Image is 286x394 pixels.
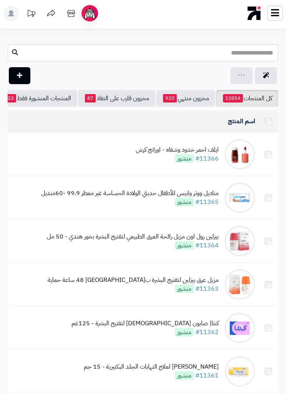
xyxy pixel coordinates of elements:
div: مزيل عرق بيزلين لتفتيح البشرة ب[GEOGRAPHIC_DATA] 48 ساعة حماية [48,276,219,285]
div: كنتا| صابون [DEMOGRAPHIC_DATA] لتفتيح البشرة - 125غم [71,319,219,328]
img: مزيل عرق بيزلين لتفتيح البشرة بجزر الباسيفيك 48 ساعة حماية [224,269,255,300]
a: #11364 [195,241,219,250]
span: منشور [175,285,194,293]
span: منشور [175,154,194,163]
a: #11363 [195,284,219,293]
span: 10854 [223,94,243,103]
img: logo-mobile.png [248,5,261,22]
div: ايلف احمر خدود وشفاه - اورانج كرش [136,146,219,154]
a: #11365 [195,197,219,207]
img: كريم فيوسيبكت لعلاج التهابات الجلد البكتيرية - 15 جم [224,356,255,387]
span: منشور [175,371,194,380]
span: منشور [175,198,194,206]
a: كل المنتجات10854 [216,90,278,107]
div: مناديل ووتر وايبس للأطفال حديثي الولادة الحساسة غير معطر 99.9 -60منديل [41,189,219,198]
div: [PERSON_NAME] لعلاج التهابات الجلد البكتيرية - 15 جم [84,363,219,371]
a: #11362 [195,328,219,337]
span: 920 [163,94,177,103]
span: منشور [175,328,194,336]
span: 87 [85,94,96,103]
a: تحديثات المنصة [22,6,41,23]
a: اسم المنتج [228,117,255,126]
img: ai-face.png [83,7,96,20]
a: مخزون منتهي920 [156,90,215,107]
img: بيزلين رول اون مزيل رائحة العرق الطبيعي لتفتيح البشرة بخور هندي - 50 مل [224,226,255,257]
div: بيزلين رول اون مزيل رائحة العرق الطبيعي لتفتيح البشرة بخور هندي - 50 مل [47,232,219,241]
span: منشور [175,241,194,250]
img: ايلف احمر خدود وشفاه - اورانج كرش [224,139,255,170]
a: #11361 [195,371,219,380]
a: مخزون قارب على النفاذ87 [78,90,155,107]
img: كنتا| صابون مغربي لتفتيح البشرة - 125غم [224,313,255,343]
a: #11366 [195,154,219,163]
img: مناديل ووتر وايبس للأطفال حديثي الولادة الحساسة غير معطر 99.9 -60منديل [224,182,255,213]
